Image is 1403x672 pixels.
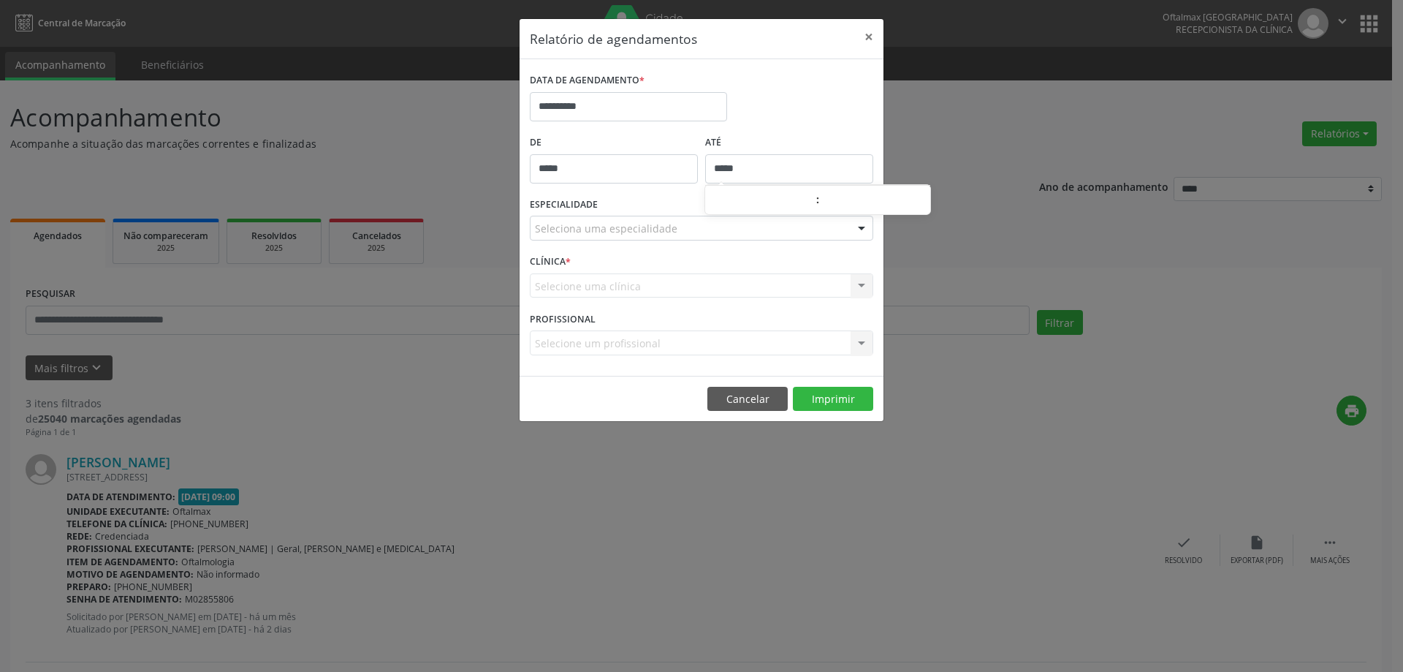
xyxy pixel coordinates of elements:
span: Seleciona uma especialidade [535,221,677,236]
h5: Relatório de agendamentos [530,29,697,48]
label: DATA DE AGENDAMENTO [530,69,645,92]
button: Cancelar [707,387,788,412]
label: ATÉ [705,132,873,154]
button: Imprimir [793,387,873,412]
input: Minute [820,186,930,216]
label: De [530,132,698,154]
label: ESPECIALIDADE [530,194,598,216]
button: Close [854,19,883,55]
label: PROFISSIONAL [530,308,596,331]
span: : [815,185,820,214]
label: CLÍNICA [530,251,571,273]
input: Hour [705,186,815,216]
